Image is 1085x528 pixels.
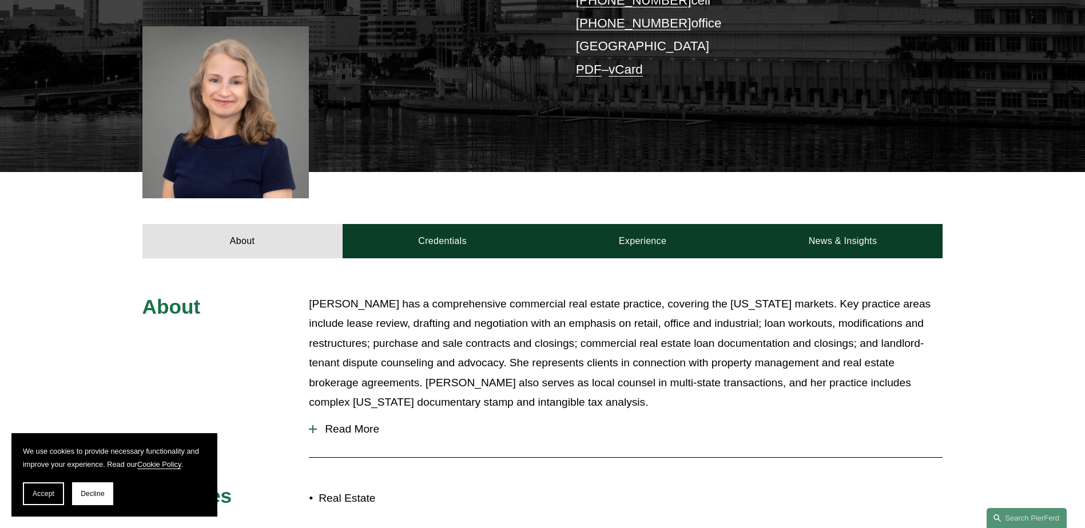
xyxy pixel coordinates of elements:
p: [PERSON_NAME] has a comprehensive commercial real estate practice, covering the [US_STATE] market... [309,294,943,413]
button: Read More [309,414,943,444]
a: Credentials [343,224,543,258]
a: [PHONE_NUMBER] [576,16,691,30]
a: Cookie Policy [137,460,181,469]
span: Decline [81,490,105,498]
a: Search this site [987,508,1067,528]
a: PDF [576,62,602,77]
p: We use cookies to provide necessary functionality and improve your experience. Read our . [23,445,206,471]
a: About [142,224,343,258]
section: Cookie banner [11,433,217,517]
button: Decline [72,482,113,505]
a: Experience [543,224,743,258]
a: vCard [609,62,643,77]
span: Read More [317,423,943,435]
a: News & Insights [742,224,943,258]
p: Real Estate [319,489,542,509]
button: Accept [23,482,64,505]
span: Accept [33,490,54,498]
span: About [142,295,201,318]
